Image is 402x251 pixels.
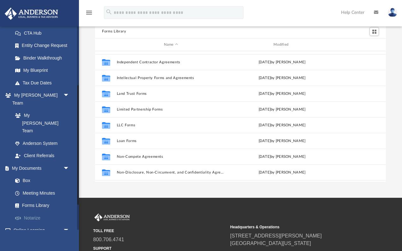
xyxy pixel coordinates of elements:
[339,42,383,48] div: id
[9,150,76,162] a: Client Referrals
[9,137,76,150] a: Anderson System
[228,138,336,144] div: [DATE] by [PERSON_NAME]
[3,8,60,20] img: Anderson Advisors Platinum Portal
[95,51,386,182] div: grid
[117,76,225,80] button: Intellectual Property Forms and Agreements
[4,89,76,109] a: My [PERSON_NAME] Teamarrow_drop_down
[9,199,76,212] a: Forms Library
[9,212,79,224] a: Notarize
[9,64,76,77] a: My Blueprint
[230,233,322,238] a: [STREET_ADDRESS][PERSON_NAME]
[85,9,93,16] i: menu
[117,107,225,111] button: Limited Partnership Forms
[63,224,76,237] span: arrow_drop_down
[9,52,79,64] a: Binder Walkthrough
[4,162,79,174] a: My Documentsarrow_drop_down
[9,174,76,187] a: Box
[93,228,226,234] small: TOLL FREE
[93,214,131,222] img: Anderson Advisors Platinum Portal
[228,42,336,48] div: Modified
[9,77,79,89] a: Tax Due Dates
[63,89,76,102] span: arrow_drop_down
[228,154,336,160] div: [DATE] by [PERSON_NAME]
[9,187,79,199] a: Meeting Minutes
[228,75,336,81] div: [DATE] by [PERSON_NAME]
[9,109,73,137] a: My [PERSON_NAME] Team
[369,27,379,36] button: Switch to Grid View
[117,139,225,143] button: Loan Forms
[388,8,397,17] img: User Pic
[117,92,225,96] button: Land Trust Forms
[117,155,225,159] button: Non-Compete Agreements
[117,170,225,174] button: Non-Disclosure, Non-Circumvent, and Confidentiality Agreements
[93,237,124,242] a: 800.706.4741
[4,224,76,237] a: Online Learningarrow_drop_down
[117,60,225,64] button: Independent Contractor Agreements
[9,39,79,52] a: Entity Change Request
[102,29,126,34] button: Forms Library
[85,12,93,16] a: menu
[105,9,112,15] i: search
[117,42,225,48] div: Name
[228,170,336,175] div: [DATE] by [PERSON_NAME]
[230,241,311,246] a: [GEOGRAPHIC_DATA][US_STATE]
[228,91,336,97] div: [DATE] by [PERSON_NAME]
[98,42,114,48] div: id
[228,107,336,112] div: [DATE] by [PERSON_NAME]
[230,224,363,230] small: Headquarters & Operations
[228,123,336,128] div: [DATE] by [PERSON_NAME]
[63,162,76,175] span: arrow_drop_down
[117,123,225,127] button: LLC Forms
[228,60,336,65] div: [DATE] by [PERSON_NAME]
[9,27,79,39] a: CTA Hub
